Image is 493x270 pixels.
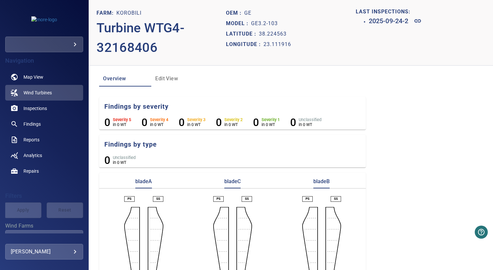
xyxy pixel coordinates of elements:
span: Wind Turbines [23,89,52,96]
h6: Unclassified [113,155,136,160]
h6: 0 [216,116,222,129]
span: Overview [103,74,147,83]
li: Severity 5 [104,116,131,129]
a: analytics noActive [5,148,83,163]
li: Severity 3 [179,116,205,129]
label: Wind Farms [5,223,83,229]
p: 23.111916 [263,40,291,48]
p: Model : [226,20,251,27]
h6: 2025-09-24-2 [369,16,409,26]
h6: Severity 1 [261,118,280,122]
p: in 0 WT [261,122,280,127]
p: in 0 WT [150,122,168,127]
h6: 0 [142,116,147,129]
p: in 0 WT [224,122,243,127]
a: reports noActive [5,132,83,148]
span: Map View [23,74,43,80]
li: Severity 1 [253,116,280,129]
p: Farm: [97,9,116,17]
h5: Findings by severity [104,102,366,111]
p: Turbine WTG4-32168406 [97,18,226,57]
p: 38.224563 [259,30,287,38]
p: Latitude : [226,30,259,38]
p: SS [156,197,160,201]
a: windturbines active [5,85,83,101]
p: in 0 WT [187,122,205,127]
a: findings noActive [5,116,83,132]
li: Severity 4 [142,116,168,129]
h4: Navigation [5,57,83,64]
a: inspections noActive [5,101,83,116]
p: PS [127,197,131,201]
p: GE [244,9,251,17]
h6: 0 [179,116,185,129]
p: KOROBILI [116,9,142,17]
a: repairs noActive [5,163,83,179]
h6: 0 [104,116,110,129]
h6: Severity 2 [224,118,243,122]
h4: Filters [5,193,83,199]
p: SS [245,197,249,201]
span: Analytics [23,152,42,159]
h6: 0 [253,116,259,129]
span: Reports [23,136,39,143]
p: Oem : [226,9,244,17]
span: Findings [23,121,41,127]
p: PS [306,197,309,201]
div: [PERSON_NAME] [11,246,78,257]
p: PS [217,197,220,201]
p: SS [334,197,338,201]
h6: Unclassified [299,118,321,122]
p: GE3.2-103 [251,20,278,27]
p: LAST INSPECTIONS: [356,8,485,16]
p: in 0 WT [299,122,321,127]
p: in 0 WT [113,122,131,127]
a: map noActive [5,69,83,85]
li: Severity Unclassified [290,116,321,129]
h6: Severity 4 [150,118,168,122]
h6: Severity 5 [113,118,131,122]
a: 2025-09-24-2 [369,16,485,26]
span: Edit View [155,74,200,83]
li: Severity 2 [216,116,243,129]
h6: Severity 3 [187,118,205,122]
p: Longitude : [226,40,263,48]
li: Unclassified [104,154,136,167]
p: bladeC [224,178,241,188]
div: Wind Farms [5,230,83,246]
h5: Findings by type [104,140,366,149]
p: bladeB [313,178,330,188]
h6: 0 [104,154,110,167]
p: in 0 WT [113,160,136,165]
div: more [5,37,83,52]
span: Inspections [23,105,47,112]
p: bladeA [135,178,152,188]
span: Repairs [23,168,39,174]
img: more-logo [31,16,57,23]
h6: 0 [290,116,296,129]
